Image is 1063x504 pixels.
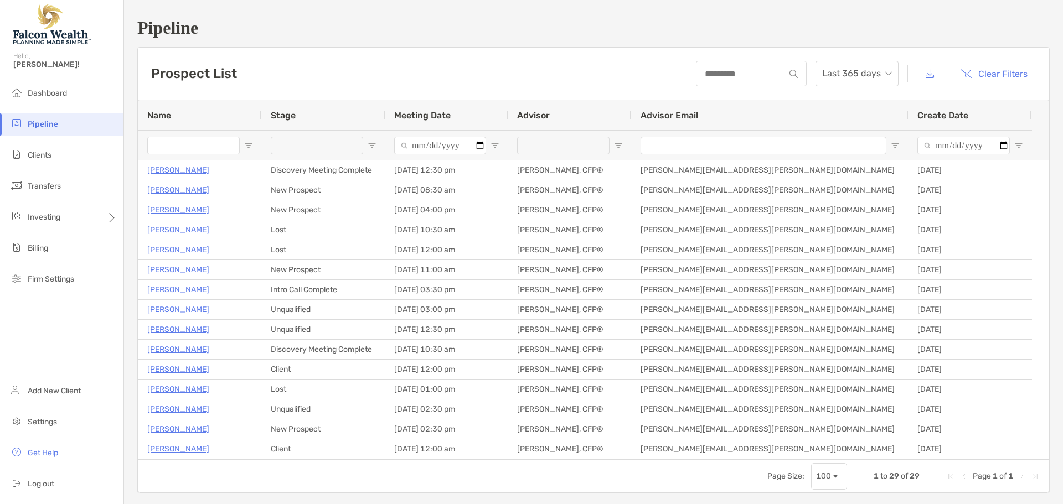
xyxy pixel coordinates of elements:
[10,86,23,99] img: dashboard icon
[147,223,209,237] a: [PERSON_NAME]
[632,200,909,220] div: [PERSON_NAME][EMAIL_ADDRESS][PERSON_NAME][DOMAIN_NAME]
[10,210,23,223] img: investing icon
[271,110,296,121] span: Stage
[917,110,968,121] span: Create Date
[632,320,909,339] div: [PERSON_NAME][EMAIL_ADDRESS][PERSON_NAME][DOMAIN_NAME]
[385,419,508,439] div: [DATE] 02:30 pm
[385,439,508,459] div: [DATE] 12:00 am
[946,472,955,481] div: First Page
[10,117,23,130] img: pipeline icon
[508,399,632,419] div: [PERSON_NAME], CFP®
[508,300,632,319] div: [PERSON_NAME], CFP®
[909,300,1032,319] div: [DATE]
[508,419,632,439] div: [PERSON_NAME], CFP®
[999,471,1007,481] span: of
[147,283,209,297] a: [PERSON_NAME]
[385,399,508,419] div: [DATE] 02:30 pm
[385,360,508,379] div: [DATE] 12:00 pm
[147,183,209,197] p: [PERSON_NAME]
[517,110,550,121] span: Advisor
[891,141,900,150] button: Open Filter Menu
[10,476,23,490] img: logout icon
[1018,472,1026,481] div: Next Page
[28,243,48,253] span: Billing
[508,200,632,220] div: [PERSON_NAME], CFP®
[28,212,60,222] span: Investing
[10,241,23,254] img: billing icon
[147,163,209,177] p: [PERSON_NAME]
[641,137,886,154] input: Advisor Email Filter Input
[28,89,67,98] span: Dashboard
[147,263,209,277] p: [PERSON_NAME]
[508,380,632,399] div: [PERSON_NAME], CFP®
[822,61,892,86] span: Last 365 days
[1008,471,1013,481] span: 1
[262,160,385,180] div: Discovery Meeting Complete
[909,200,1032,220] div: [DATE]
[147,402,209,416] a: [PERSON_NAME]
[508,439,632,459] div: [PERSON_NAME], CFP®
[508,260,632,279] div: [PERSON_NAME], CFP®
[385,160,508,180] div: [DATE] 12:30 pm
[147,303,209,316] p: [PERSON_NAME]
[10,148,23,161] img: clients icon
[262,320,385,339] div: Unqualified
[385,180,508,200] div: [DATE] 08:30 am
[1031,472,1040,481] div: Last Page
[632,419,909,439] div: [PERSON_NAME][EMAIL_ADDRESS][PERSON_NAME][DOMAIN_NAME]
[508,340,632,359] div: [PERSON_NAME], CFP®
[385,200,508,220] div: [DATE] 04:00 pm
[28,274,74,284] span: Firm Settings
[641,110,698,121] span: Advisor Email
[147,110,171,121] span: Name
[10,445,23,459] img: get-help icon
[262,340,385,359] div: Discovery Meeting Complete
[28,417,57,427] span: Settings
[909,340,1032,359] div: [DATE]
[262,419,385,439] div: New Prospect
[909,380,1032,399] div: [DATE]
[909,320,1032,339] div: [DATE]
[508,180,632,200] div: [PERSON_NAME], CFP®
[147,137,240,154] input: Name Filter Input
[262,399,385,419] div: Unqualified
[632,360,909,379] div: [PERSON_NAME][EMAIL_ADDRESS][PERSON_NAME][DOMAIN_NAME]
[632,180,909,200] div: [PERSON_NAME][EMAIL_ADDRESS][PERSON_NAME][DOMAIN_NAME]
[632,300,909,319] div: [PERSON_NAME][EMAIL_ADDRESS][PERSON_NAME][DOMAIN_NAME]
[632,260,909,279] div: [PERSON_NAME][EMAIL_ADDRESS][PERSON_NAME][DOMAIN_NAME]
[385,240,508,259] div: [DATE] 12:00 am
[508,220,632,240] div: [PERSON_NAME], CFP®
[147,203,209,217] p: [PERSON_NAME]
[909,280,1032,299] div: [DATE]
[10,272,23,285] img: firm-settings icon
[147,243,209,257] a: [PERSON_NAME]
[147,342,209,356] p: [PERSON_NAME]
[10,179,23,192] img: transfers icon
[789,70,798,78] img: input icon
[28,479,54,489] span: Log out
[262,300,385,319] div: Unqualified
[394,137,486,154] input: Meeting Date Filter Input
[874,471,879,481] span: 1
[262,200,385,220] div: New Prospect
[909,220,1032,240] div: [DATE]
[909,160,1032,180] div: [DATE]
[491,141,499,150] button: Open Filter Menu
[909,360,1032,379] div: [DATE]
[632,220,909,240] div: [PERSON_NAME][EMAIL_ADDRESS][PERSON_NAME][DOMAIN_NAME]
[917,137,1010,154] input: Create Date Filter Input
[13,60,117,69] span: [PERSON_NAME]!
[508,360,632,379] div: [PERSON_NAME], CFP®
[385,320,508,339] div: [DATE] 12:30 pm
[262,439,385,459] div: Client
[28,386,81,396] span: Add New Client
[262,380,385,399] div: Lost
[889,471,899,481] span: 29
[909,419,1032,439] div: [DATE]
[909,180,1032,200] div: [DATE]
[816,471,831,481] div: 100
[262,280,385,299] div: Intro Call Complete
